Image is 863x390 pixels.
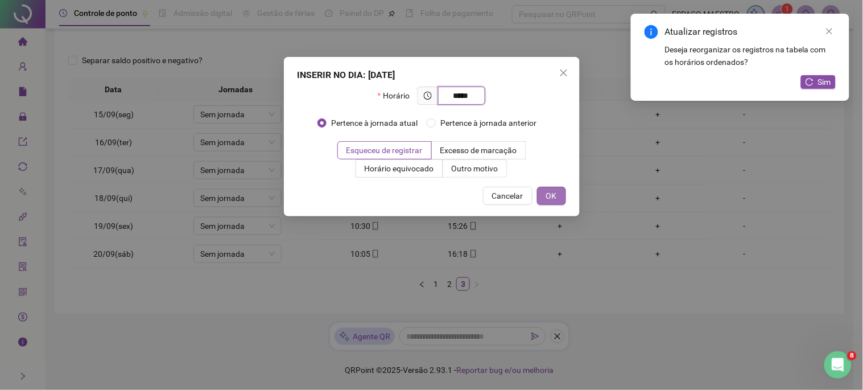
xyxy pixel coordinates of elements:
div: INSERIR NO DIA : [DATE] [298,68,566,82]
span: Horário equivocado [365,164,434,173]
button: OK [537,187,566,205]
button: Sim [801,75,836,89]
span: 8 [848,351,857,360]
span: Esqueceu de registrar [346,146,423,155]
span: close [559,68,568,77]
span: Outro motivo [452,164,498,173]
iframe: Intercom live chat [824,351,852,379]
span: Cancelar [492,190,523,202]
span: Pertence à jornada atual [327,117,422,129]
span: close [825,27,833,35]
div: Deseja reorganizar os registros na tabela com os horários ordenados? [665,43,836,68]
button: Close [555,64,573,82]
a: Close [823,25,836,38]
span: clock-circle [424,92,432,100]
span: Sim [818,76,831,88]
span: Excesso de marcação [440,146,517,155]
span: OK [546,190,557,202]
span: reload [806,78,814,86]
span: Pertence à jornada anterior [436,117,541,129]
div: Atualizar registros [665,25,836,39]
label: Horário [378,87,417,105]
span: info-circle [645,25,658,39]
button: Cancelar [483,187,532,205]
